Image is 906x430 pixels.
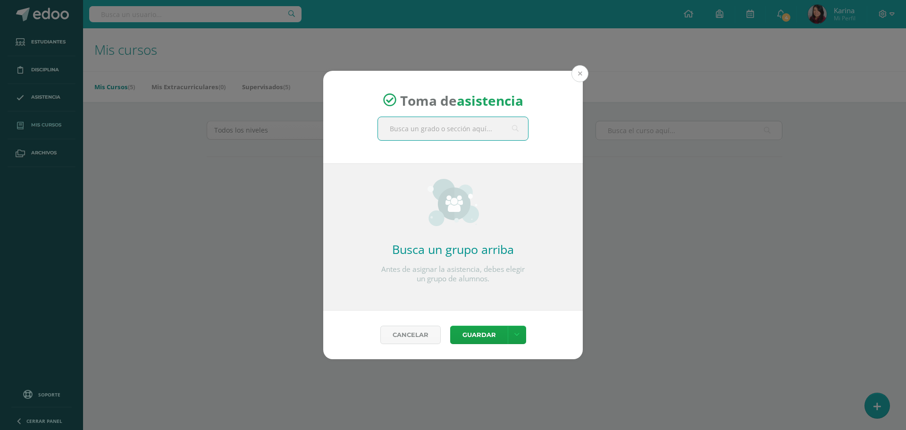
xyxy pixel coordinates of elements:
button: Close (Esc) [571,65,588,82]
img: groups_small.png [428,179,479,226]
button: Guardar [450,326,508,344]
strong: asistencia [457,91,523,109]
p: Antes de asignar la asistencia, debes elegir un grupo de alumnos. [377,265,528,284]
input: Busca un grado o sección aquí... [378,117,528,140]
h2: Busca un grupo arriba [377,241,528,257]
span: Toma de [400,91,523,109]
a: Cancelar [380,326,441,344]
